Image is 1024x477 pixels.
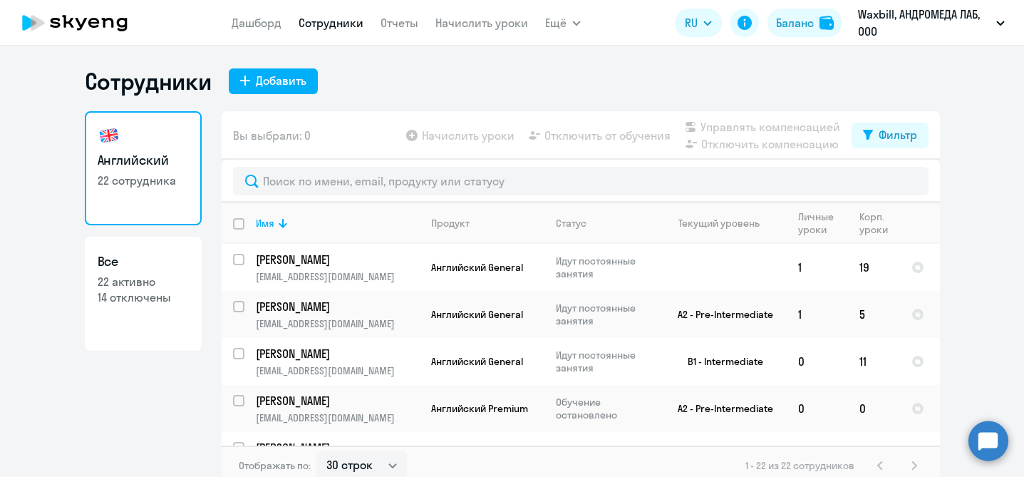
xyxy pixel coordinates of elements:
td: 5 [848,291,900,338]
p: [PERSON_NAME] [256,346,417,361]
td: A2 - Pre-Intermediate [654,291,787,338]
span: Английский General [431,308,523,321]
input: Поиск по имени, email, продукту или статусу [233,167,929,195]
a: Начислить уроки [435,16,528,30]
span: Английский General [431,355,523,368]
td: 1 [787,291,848,338]
td: B1 - Intermediate [654,338,787,385]
h1: Сотрудники [85,67,212,96]
div: Статус [556,217,586,230]
span: Отображать по: [239,459,311,472]
td: 0 [787,385,848,432]
p: [PERSON_NAME] [256,393,417,409]
td: 11 [848,338,900,385]
span: 1 - 22 из 22 сотрудников [745,459,854,472]
div: Текущий уровень [666,217,786,230]
div: Личные уроки [798,210,847,236]
button: RU [675,9,722,37]
img: balance [819,16,834,30]
a: Английский22 сотрудника [85,111,202,225]
span: Ещё [545,14,567,31]
span: RU [685,14,698,31]
h3: Все [98,252,189,271]
div: Баланс [776,14,814,31]
a: Отчеты [381,16,418,30]
td: 0 [848,385,900,432]
td: A2 - Pre-Intermediate [654,385,787,432]
a: [PERSON_NAME] [256,440,419,456]
p: Идут постоянные занятия [556,255,653,280]
span: Вы выбрали: 0 [233,127,311,144]
p: Обучение остановлено [556,396,653,421]
p: Waxbill, АНДРОМЕДА ЛАБ, ООО [858,6,991,40]
a: [PERSON_NAME] [256,346,419,361]
p: [EMAIL_ADDRESS][DOMAIN_NAME] [256,411,419,424]
p: [PERSON_NAME] [256,440,417,456]
a: Все22 активно14 отключены [85,237,202,351]
div: Имя [256,217,274,230]
button: Ещё [545,9,581,37]
img: english [98,124,120,147]
button: Waxbill, АНДРОМЕДА ЛАБ, ООО [851,6,1012,40]
p: 22 активно [98,274,189,289]
td: 19 [848,244,900,291]
td: 0 [787,338,848,385]
h3: Английский [98,151,189,170]
button: Фильтр [852,123,929,148]
a: [PERSON_NAME] [256,299,419,314]
p: Идут постоянные занятия [556,302,653,327]
p: [EMAIL_ADDRESS][DOMAIN_NAME] [256,317,419,330]
a: [PERSON_NAME] [256,393,419,409]
p: 14 отключены [98,289,189,305]
p: Идут постоянные занятия [556,349,653,374]
p: 22 сотрудника [98,173,189,188]
div: Добавить [256,72,306,89]
div: Продукт [431,217,470,230]
p: [EMAIL_ADDRESS][DOMAIN_NAME] [256,364,419,377]
span: Английский General [431,261,523,274]
div: Корп. уроки [859,210,899,236]
a: [PERSON_NAME] [256,252,419,267]
a: Сотрудники [299,16,363,30]
p: [PERSON_NAME] [256,299,417,314]
p: [PERSON_NAME] [256,252,417,267]
span: Английский Premium [431,402,528,415]
a: Дашборд [232,16,281,30]
div: Фильтр [879,126,917,143]
p: [EMAIL_ADDRESS][DOMAIN_NAME] [256,270,419,283]
div: Текущий уровень [678,217,760,230]
td: 1 [787,244,848,291]
button: Балансbalance [767,9,842,37]
button: Добавить [229,68,318,94]
div: Имя [256,217,419,230]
